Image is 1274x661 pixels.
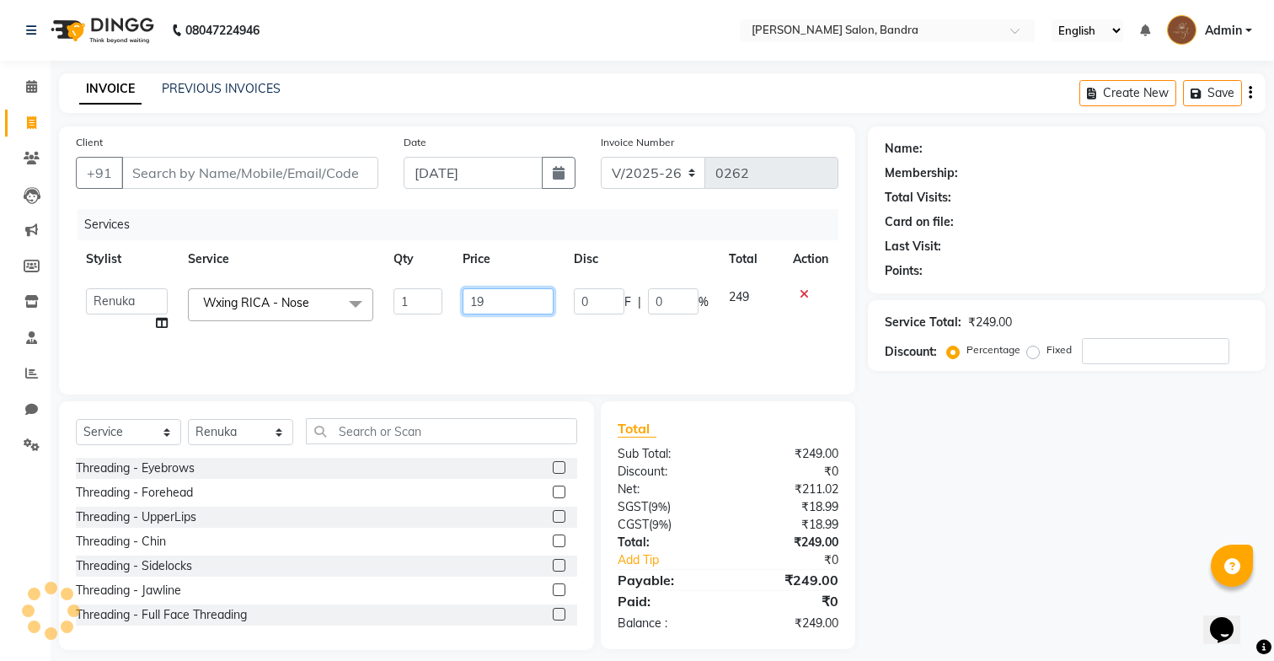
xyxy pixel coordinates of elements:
span: 9% [652,518,668,531]
div: Threading - Forehead [76,484,193,502]
button: +91 [76,157,123,189]
span: F [624,293,631,311]
div: Net: [605,481,728,498]
th: Disc [564,240,719,278]
div: ₹249.00 [728,445,851,463]
div: Name: [885,140,923,158]
span: Wxing RICA - Nose [203,295,309,310]
span: % [699,293,709,311]
button: Save [1183,80,1242,106]
iframe: chat widget [1203,594,1257,644]
label: Client [76,135,103,150]
span: Total [618,420,656,438]
span: CGST [618,517,649,532]
b: 08047224946 [185,7,260,54]
a: x [309,295,317,310]
div: ₹249.00 [728,570,851,590]
div: Threading - Jawline [76,582,181,599]
label: Date [404,135,426,150]
div: ₹249.00 [968,314,1012,331]
img: logo [43,7,158,54]
img: Admin [1167,15,1196,45]
div: Service Total: [885,314,961,331]
div: ₹0 [748,551,851,569]
div: Balance : [605,615,728,632]
div: ₹0 [728,463,851,481]
div: Paid: [605,591,728,611]
th: Total [719,240,782,278]
div: Membership: [885,164,958,182]
input: Search by Name/Mobile/Email/Code [121,157,378,189]
th: Service [178,240,383,278]
div: Total Visits: [885,189,951,207]
span: Admin [1205,22,1242,40]
th: Action [783,240,838,278]
div: Sub Total: [605,445,728,463]
div: ₹211.02 [728,481,851,498]
div: Threading - Eyebrows [76,459,195,477]
div: ( ) [605,516,728,534]
div: ₹18.99 [728,516,851,534]
div: Payable: [605,570,728,590]
div: Card on file: [885,213,954,231]
div: Total: [605,534,728,551]
div: ₹18.99 [728,498,851,516]
div: ( ) [605,498,728,516]
a: INVOICE [79,74,142,105]
div: Threading - Chin [76,533,166,551]
span: | [638,293,641,311]
button: Create New [1079,80,1176,106]
span: 249 [729,289,749,304]
div: Threading - Sidelocks [76,557,192,575]
div: ₹249.00 [728,534,851,551]
a: PREVIOUS INVOICES [162,81,281,96]
input: Search or Scan [306,418,577,444]
span: 9% [651,500,667,513]
th: Price [452,240,564,278]
div: Threading - Full Face Threading [76,606,247,624]
div: ₹249.00 [728,615,851,632]
div: Last Visit: [885,238,941,255]
label: Percentage [966,342,1020,357]
div: ₹0 [728,591,851,611]
div: Discount: [605,463,728,481]
div: Discount: [885,343,937,361]
div: Points: [885,262,923,280]
label: Invoice Number [601,135,674,150]
label: Fixed [1046,342,1072,357]
div: Services [78,209,851,240]
div: Threading - UpperLips [76,508,196,526]
th: Qty [383,240,452,278]
a: Add Tip [605,551,748,569]
span: SGST [618,499,648,514]
th: Stylist [76,240,178,278]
